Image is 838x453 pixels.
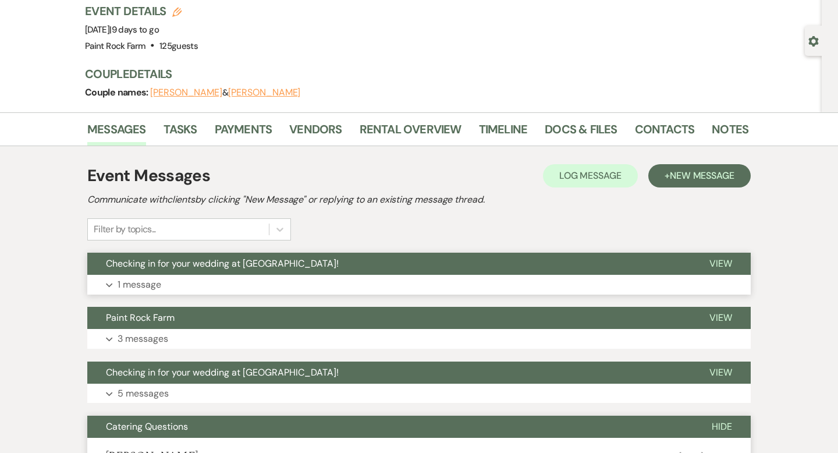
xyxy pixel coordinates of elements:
h1: Event Messages [87,164,210,188]
span: Paint Rock Farm [106,312,175,324]
div: Filter by topics... [94,222,156,236]
button: 5 messages [87,384,751,404]
button: View [691,362,751,384]
button: Hide [693,416,751,438]
button: Catering Questions [87,416,693,438]
a: Rental Overview [360,120,461,146]
p: 3 messages [118,331,168,346]
span: | [109,24,159,36]
span: Checking in for your wedding at [GEOGRAPHIC_DATA]! [106,257,339,270]
a: Notes [712,120,748,146]
button: [PERSON_NAME] [228,88,300,97]
span: View [709,257,732,270]
button: Checking in for your wedding at [GEOGRAPHIC_DATA]! [87,362,691,384]
span: 125 guests [159,40,198,52]
button: Checking in for your wedding at [GEOGRAPHIC_DATA]! [87,253,691,275]
span: [DATE] [85,24,159,36]
h3: Couple Details [85,66,737,82]
span: Couple names: [85,86,150,98]
span: Log Message [559,169,622,182]
span: View [709,366,732,378]
button: +New Message [648,164,751,187]
h2: Communicate with clients by clicking "New Message" or replying to an existing message thread. [87,193,751,207]
p: 5 messages [118,386,169,401]
span: New Message [670,169,734,182]
a: Vendors [289,120,342,146]
a: Contacts [635,120,695,146]
h3: Event Details [85,3,198,19]
button: Log Message [543,164,638,187]
button: Paint Rock Farm [87,307,691,329]
span: Paint Rock Farm [85,40,145,52]
span: & [150,87,300,98]
a: Messages [87,120,146,146]
button: [PERSON_NAME] [150,88,222,97]
span: 9 days to go [112,24,159,36]
p: 1 message [118,277,161,292]
button: 1 message [87,275,751,295]
button: Open lead details [808,35,819,46]
span: Hide [712,420,732,433]
a: Tasks [164,120,197,146]
button: View [691,307,751,329]
a: Payments [215,120,272,146]
a: Docs & Files [545,120,617,146]
span: Checking in for your wedding at [GEOGRAPHIC_DATA]! [106,366,339,378]
button: 3 messages [87,329,751,349]
span: View [709,312,732,324]
a: Timeline [479,120,528,146]
button: View [691,253,751,275]
span: Catering Questions [106,420,188,433]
